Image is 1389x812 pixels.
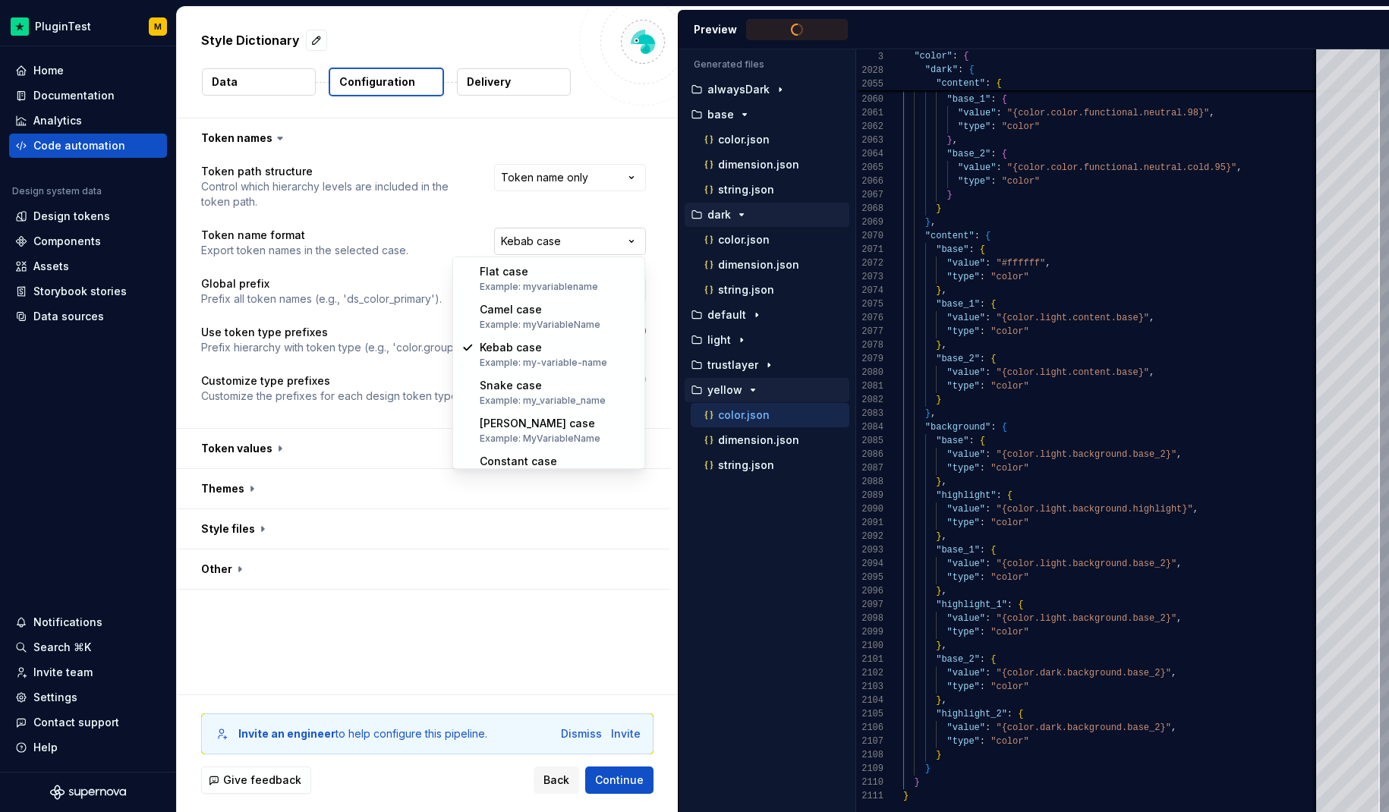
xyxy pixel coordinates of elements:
[480,303,542,316] span: Camel case
[480,455,557,467] span: Constant case
[480,395,606,407] div: Example: my_variable_name
[480,379,542,392] span: Snake case
[480,341,542,354] span: Kebab case
[480,417,595,430] span: [PERSON_NAME] case
[480,319,600,331] div: Example: myVariableName
[480,281,598,293] div: Example: myvariablename
[480,265,528,278] span: Flat case
[480,433,600,445] div: Example: MyVariableName
[480,357,607,369] div: Example: my-variable-name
